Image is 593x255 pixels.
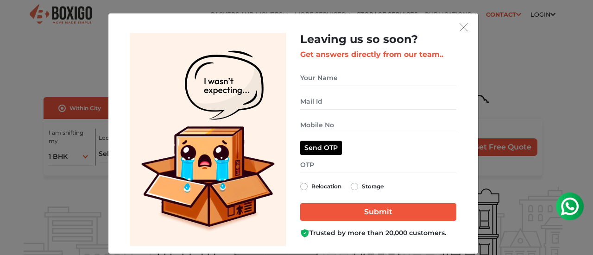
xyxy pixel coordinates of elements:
input: Mail Id [300,93,456,110]
input: Mobile No [300,117,456,133]
img: whatsapp-icon.svg [9,9,28,28]
img: Lead Welcome Image [130,33,286,246]
img: exit [460,23,468,31]
h3: Get answers directly from our team.. [300,50,456,59]
label: Relocation [311,181,341,192]
h2: Leaving us so soon? [300,33,456,46]
img: Boxigo Customer Shield [300,229,309,238]
input: Submit [300,203,456,221]
input: Your Name [300,70,456,86]
label: Storage [362,181,384,192]
input: OTP [300,157,456,173]
button: Send OTP [300,141,342,155]
div: Trusted by more than 20,000 customers. [300,228,456,238]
